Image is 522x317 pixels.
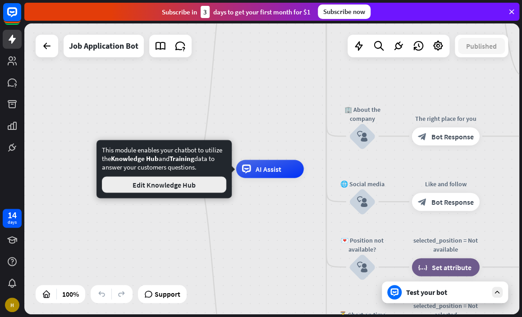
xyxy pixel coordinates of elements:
[155,287,180,301] span: Support
[418,197,427,206] i: block_bot_response
[69,35,138,57] div: Job Application Bot
[405,179,486,188] div: Like and follow
[357,196,368,207] i: block_user_input
[431,132,474,141] span: Bot Response
[7,4,34,31] button: Open LiveChat chat widget
[8,219,17,225] div: days
[418,262,427,271] i: block_set_attribute
[335,179,389,188] div: 🌐 Social media
[102,176,226,193] button: Edit Knowledge Hub
[201,6,210,18] div: 3
[406,288,487,297] div: Test your bot
[405,235,486,253] div: selected_position = Not available
[5,298,19,312] div: H
[60,287,82,301] div: 100%
[458,38,505,54] button: Published
[169,154,194,162] span: Training
[256,165,281,174] span: AI Assist
[335,105,389,123] div: 🏢 About the company
[162,6,311,18] div: Subscribe in days to get your first month for $1
[432,262,472,271] span: Set attribute
[431,197,474,206] span: Bot Response
[111,154,159,162] span: Knowledge Hub
[8,211,17,219] div: 14
[318,5,371,19] div: Subscribe now
[357,262,368,272] i: block_user_input
[405,114,486,123] div: The right place for you
[102,145,226,193] div: This module enables your chatbot to utilize the and data to answer your customers questions.
[418,132,427,141] i: block_bot_response
[3,209,22,228] a: 14 days
[357,131,368,142] i: block_user_input
[335,235,389,253] div: 💌 Position not available?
